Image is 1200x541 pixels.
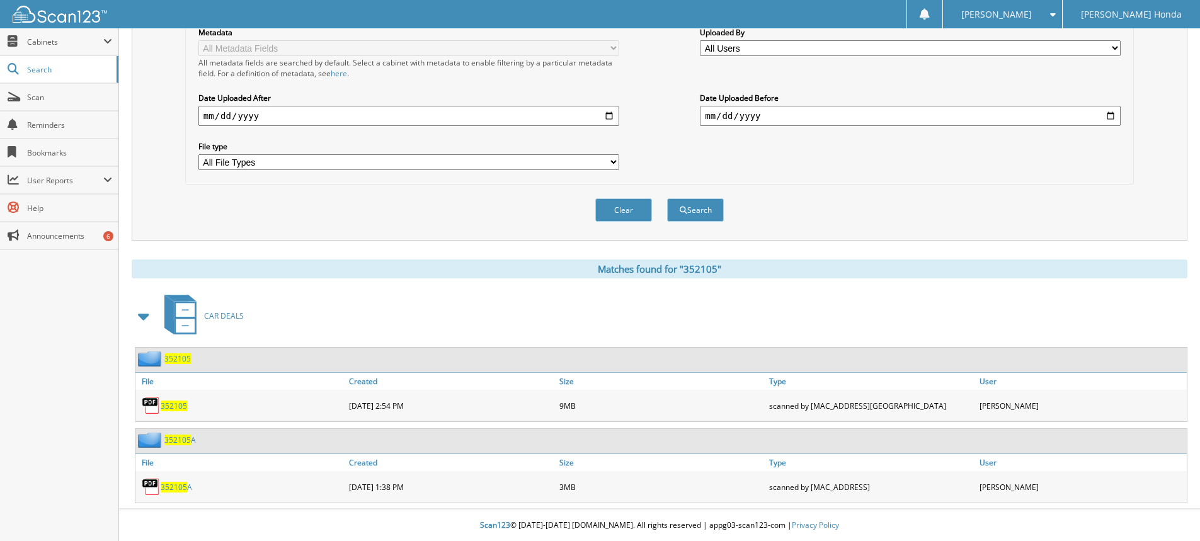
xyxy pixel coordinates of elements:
[157,291,244,341] a: CAR DEALS
[27,37,103,47] span: Cabinets
[1137,481,1200,541] iframe: Chat Widget
[198,141,619,152] label: File type
[667,198,724,222] button: Search
[556,373,767,390] a: Size
[198,27,619,38] label: Metadata
[976,474,1187,499] div: [PERSON_NAME]
[331,68,347,79] a: here
[142,477,161,496] img: PDF.png
[556,454,767,471] a: Size
[766,474,976,499] div: scanned by [MAC_ADDRESS]
[138,432,164,448] img: folder2.png
[198,93,619,103] label: Date Uploaded After
[164,435,196,445] a: 352105A
[766,373,976,390] a: Type
[556,474,767,499] div: 3MB
[198,106,619,126] input: start
[346,373,556,390] a: Created
[961,11,1032,18] span: [PERSON_NAME]
[346,454,556,471] a: Created
[27,120,112,130] span: Reminders
[27,203,112,214] span: Help
[142,396,161,415] img: PDF.png
[700,93,1121,103] label: Date Uploaded Before
[595,198,652,222] button: Clear
[135,373,346,390] a: File
[700,27,1121,38] label: Uploaded By
[346,474,556,499] div: [DATE] 1:38 PM
[27,147,112,158] span: Bookmarks
[103,231,113,241] div: 6
[346,393,556,418] div: [DATE] 2:54 PM
[164,353,191,364] a: 352105
[138,351,164,367] img: folder2.png
[161,482,187,493] span: 352105
[13,6,107,23] img: scan123-logo-white.svg
[1081,11,1182,18] span: [PERSON_NAME] Honda
[27,231,112,241] span: Announcements
[27,92,112,103] span: Scan
[976,393,1187,418] div: [PERSON_NAME]
[27,175,103,186] span: User Reports
[976,454,1187,471] a: User
[27,64,110,75] span: Search
[556,393,767,418] div: 9MB
[976,373,1187,390] a: User
[766,454,976,471] a: Type
[198,57,619,79] div: All metadata fields are searched by default. Select a cabinet with metadata to enable filtering b...
[766,393,976,418] div: scanned by [MAC_ADDRESS][GEOGRAPHIC_DATA]
[135,454,346,471] a: File
[161,482,192,493] a: 352105A
[480,520,510,530] span: Scan123
[161,401,187,411] a: 352105
[119,510,1200,541] div: © [DATE]-[DATE] [DOMAIN_NAME]. All rights reserved | appg03-scan123-com |
[700,106,1121,126] input: end
[204,310,244,321] span: CAR DEALS
[792,520,839,530] a: Privacy Policy
[164,435,191,445] span: 352105
[132,259,1187,278] div: Matches found for "352105"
